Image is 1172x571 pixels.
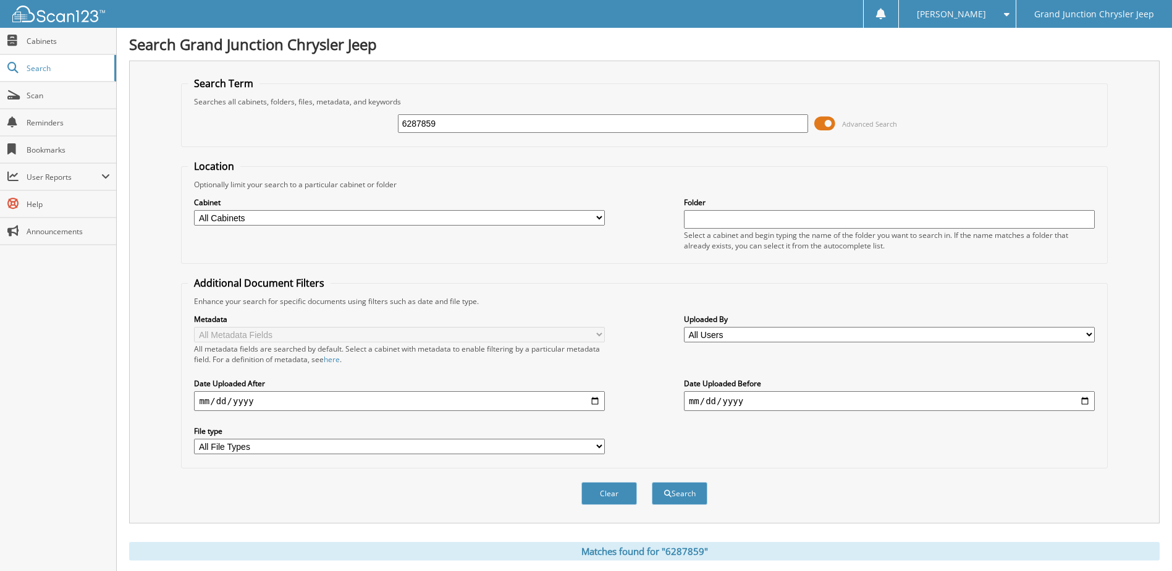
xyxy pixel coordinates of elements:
[188,77,259,90] legend: Search Term
[194,314,605,324] label: Metadata
[27,36,110,46] span: Cabinets
[194,197,605,208] label: Cabinet
[652,482,707,505] button: Search
[129,34,1160,54] h1: Search Grand Junction Chrysler Jeep
[684,314,1095,324] label: Uploaded By
[12,6,105,22] img: scan123-logo-white.svg
[188,96,1100,107] div: Searches all cabinets, folders, files, metadata, and keywords
[188,179,1100,190] div: Optionally limit your search to a particular cabinet or folder
[27,117,110,128] span: Reminders
[1034,11,1154,18] span: Grand Junction Chrysler Jeep
[27,199,110,209] span: Help
[27,226,110,237] span: Announcements
[129,542,1160,560] div: Matches found for "6287859"
[194,344,605,365] div: All metadata fields are searched by default. Select a cabinet with metadata to enable filtering b...
[188,296,1100,307] div: Enhance your search for specific documents using filters such as date and file type.
[684,391,1095,411] input: end
[684,197,1095,208] label: Folder
[684,230,1095,251] div: Select a cabinet and begin typing the name of the folder you want to search in. If the name match...
[27,145,110,155] span: Bookmarks
[842,119,897,129] span: Advanced Search
[188,276,331,290] legend: Additional Document Filters
[684,378,1095,389] label: Date Uploaded Before
[324,354,340,365] a: here
[581,482,637,505] button: Clear
[27,172,101,182] span: User Reports
[188,159,240,173] legend: Location
[194,391,605,411] input: start
[917,11,986,18] span: [PERSON_NAME]
[194,378,605,389] label: Date Uploaded After
[27,63,108,74] span: Search
[27,90,110,101] span: Scan
[194,426,605,436] label: File type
